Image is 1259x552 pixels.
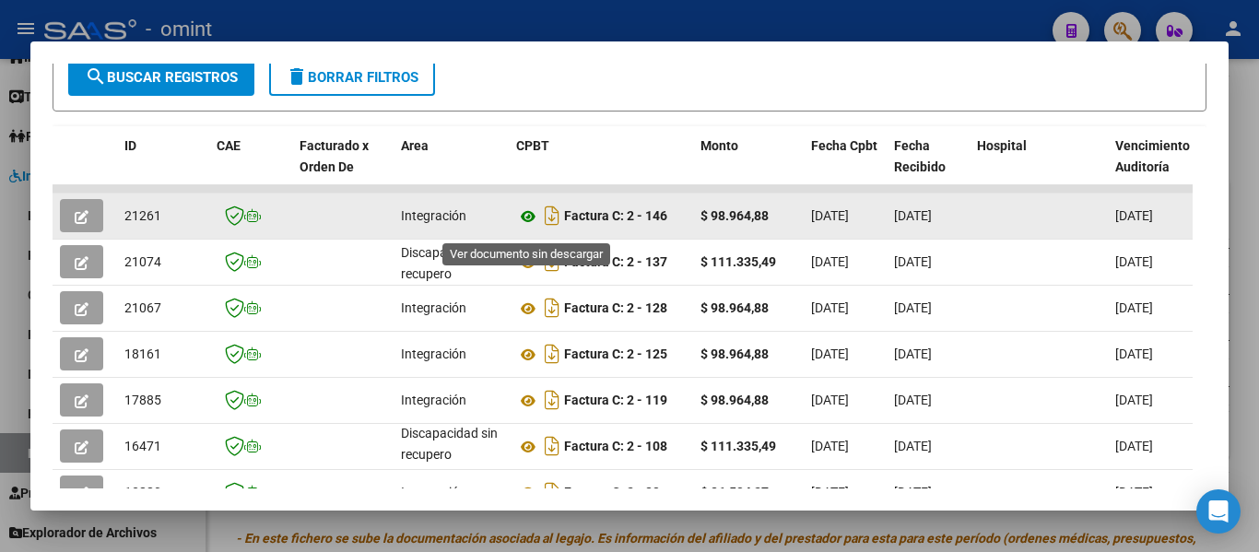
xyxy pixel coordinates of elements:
[894,138,946,174] span: Fecha Recibido
[124,393,161,407] span: 17885
[1115,393,1153,407] span: [DATE]
[700,208,769,223] strong: $ 98.964,88
[564,440,667,454] strong: Factura C: 2 - 108
[894,485,932,499] span: [DATE]
[286,65,308,88] mat-icon: delete
[1108,126,1191,207] datatable-header-cell: Vencimiento Auditoría
[540,201,564,230] i: Descargar documento
[394,126,509,207] datatable-header-cell: Area
[804,126,887,207] datatable-header-cell: Fecha Cpbt
[970,126,1108,207] datatable-header-cell: Hospital
[700,138,738,153] span: Monto
[700,393,769,407] strong: $ 98.964,88
[124,138,136,153] span: ID
[693,126,804,207] datatable-header-cell: Monto
[124,485,161,499] span: 13880
[85,69,238,86] span: Buscar Registros
[540,247,564,276] i: Descargar documento
[700,300,769,315] strong: $ 98.964,88
[700,485,769,499] strong: $ 86.594,27
[1115,208,1153,223] span: [DATE]
[564,393,667,408] strong: Factura C: 2 - 119
[887,126,970,207] datatable-header-cell: Fecha Recibido
[811,208,849,223] span: [DATE]
[894,300,932,315] span: [DATE]
[292,126,394,207] datatable-header-cell: Facturado x Orden De
[401,485,466,499] span: Integración
[516,138,549,153] span: CPBT
[1115,439,1153,453] span: [DATE]
[540,339,564,369] i: Descargar documento
[894,393,932,407] span: [DATE]
[811,254,849,269] span: [DATE]
[811,393,849,407] span: [DATE]
[269,59,435,96] button: Borrar Filtros
[811,300,849,315] span: [DATE]
[401,300,466,315] span: Integración
[564,301,667,316] strong: Factura C: 2 - 128
[124,346,161,361] span: 18161
[124,208,161,223] span: 21261
[894,254,932,269] span: [DATE]
[811,346,849,361] span: [DATE]
[85,65,107,88] mat-icon: search
[300,138,369,174] span: Facturado x Orden De
[700,439,776,453] strong: $ 111.335,49
[540,431,564,461] i: Descargar documento
[894,439,932,453] span: [DATE]
[401,346,466,361] span: Integración
[1115,138,1190,174] span: Vencimiento Auditoría
[1196,489,1241,534] div: Open Intercom Messenger
[811,138,877,153] span: Fecha Cpbt
[401,245,498,281] span: Discapacidad sin recupero
[401,208,466,223] span: Integración
[564,255,667,270] strong: Factura C: 2 - 137
[811,485,849,499] span: [DATE]
[564,347,667,362] strong: Factura C: 2 - 125
[117,126,209,207] datatable-header-cell: ID
[894,346,932,361] span: [DATE]
[401,393,466,407] span: Integración
[1115,485,1153,499] span: [DATE]
[217,138,241,153] span: CAE
[700,346,769,361] strong: $ 98.964,88
[1115,300,1153,315] span: [DATE]
[124,254,161,269] span: 21074
[540,385,564,415] i: Descargar documento
[1115,254,1153,269] span: [DATE]
[540,293,564,323] i: Descargar documento
[540,477,564,507] i: Descargar documento
[209,126,292,207] datatable-header-cell: CAE
[564,209,667,224] strong: Factura C: 2 - 146
[68,59,254,96] button: Buscar Registros
[811,439,849,453] span: [DATE]
[286,69,418,86] span: Borrar Filtros
[564,486,660,500] strong: Factura C: 2 - 89
[124,439,161,453] span: 16471
[977,138,1027,153] span: Hospital
[124,300,161,315] span: 21067
[1115,346,1153,361] span: [DATE]
[401,138,429,153] span: Area
[700,254,776,269] strong: $ 111.335,49
[894,208,932,223] span: [DATE]
[509,126,693,207] datatable-header-cell: CPBT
